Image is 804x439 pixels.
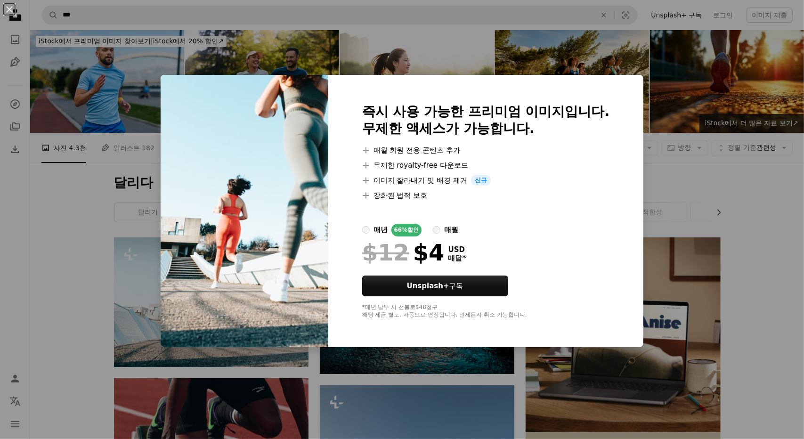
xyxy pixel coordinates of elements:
[362,175,610,186] li: 이미지 잘라내기 및 배경 제거
[362,103,610,137] h2: 즉시 사용 가능한 프리미엄 이미지입니다. 무제한 액세스가 가능합니다.
[161,75,328,348] img: premium_photo-1664537976485-86c3a5d22ce9
[362,145,610,156] li: 매월 회원 전용 콘텐츠 추가
[448,245,466,254] span: USD
[362,240,409,265] span: $12
[362,190,610,201] li: 강화된 법적 보호
[362,240,445,265] div: $4
[444,224,458,236] div: 매월
[374,224,388,236] div: 매년
[391,224,422,236] div: 66% 할인
[362,276,508,296] button: Unsplash+구독
[407,282,449,290] strong: Unsplash+
[362,226,370,234] input: 매년66%할인
[362,304,610,319] div: *매년 납부 시 선불로 $48 청구 해당 세금 별도. 자동으로 연장됩니다. 언제든지 취소 가능합니다.
[433,226,440,234] input: 매월
[362,160,610,171] li: 무제한 royalty-free 다운로드
[471,175,491,186] span: 신규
